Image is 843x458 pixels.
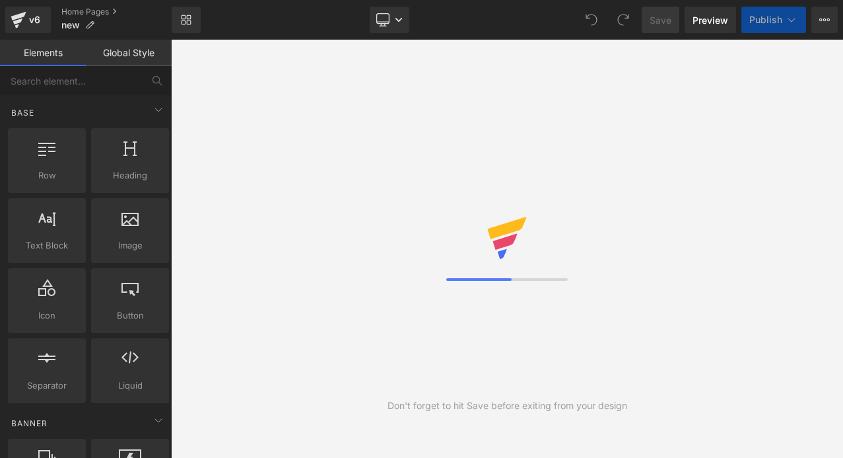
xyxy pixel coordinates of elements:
[95,379,165,393] span: Liquid
[685,7,736,33] a: Preview
[172,7,201,33] a: New Library
[650,13,671,27] span: Save
[811,7,838,33] button: More
[95,169,165,182] span: Heading
[12,239,82,252] span: Text Block
[388,399,627,413] div: Don't forget to hit Save before exiting from your design
[749,15,782,25] span: Publish
[10,106,36,119] span: Base
[578,7,605,33] button: Undo
[95,239,165,252] span: Image
[95,309,165,323] span: Button
[12,309,82,323] span: Icon
[12,379,82,393] span: Separator
[12,169,82,182] span: Row
[610,7,636,33] button: Redo
[86,40,172,66] a: Global Style
[26,11,43,28] div: v6
[5,7,51,33] a: v6
[10,417,49,430] span: Banner
[741,7,806,33] button: Publish
[61,7,172,17] a: Home Pages
[61,20,80,30] span: new
[692,13,728,27] span: Preview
